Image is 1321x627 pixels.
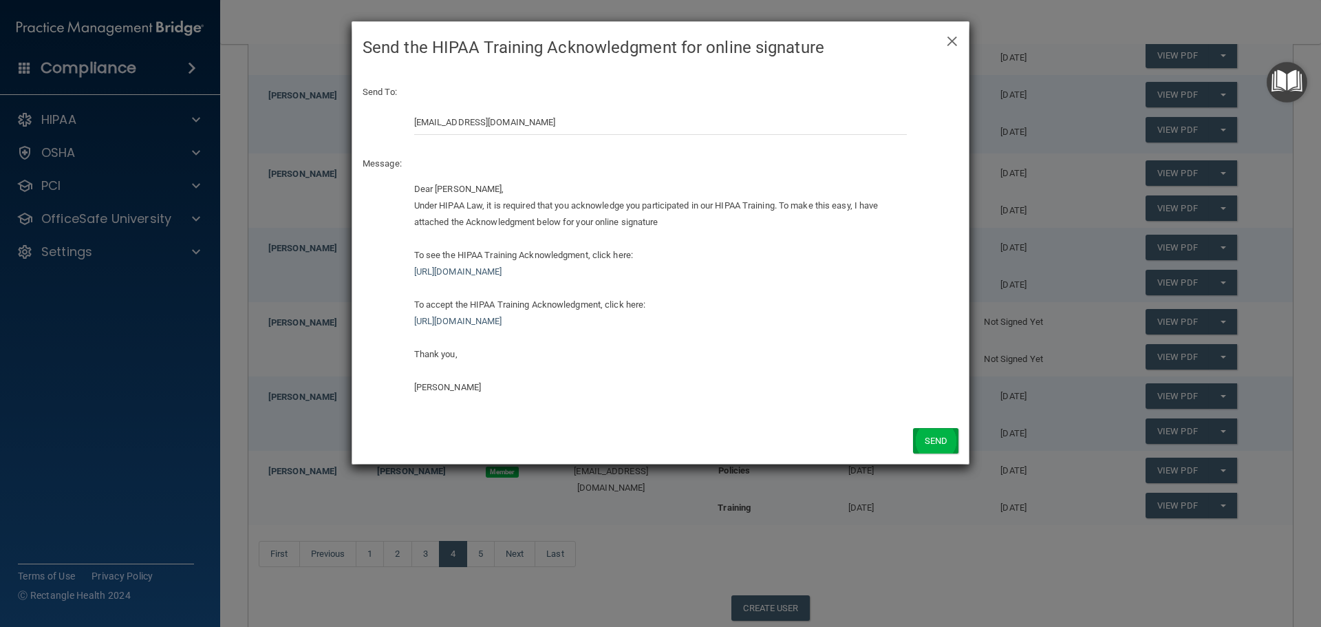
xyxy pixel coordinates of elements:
[1083,529,1304,584] iframe: Drift Widget Chat Controller
[363,32,958,63] h4: Send the HIPAA Training Acknowledgment for online signature
[363,156,958,172] p: Message:
[1267,62,1307,103] button: Open Resource Center
[913,428,958,454] button: Send
[414,316,502,326] a: [URL][DOMAIN_NAME]
[414,109,907,135] input: Email Address
[946,25,958,53] span: ×
[414,181,907,396] div: Dear [PERSON_NAME], Under HIPAA Law, it is required that you acknowledge you participated in our ...
[363,84,958,100] p: Send To:
[414,266,502,277] a: [URL][DOMAIN_NAME]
